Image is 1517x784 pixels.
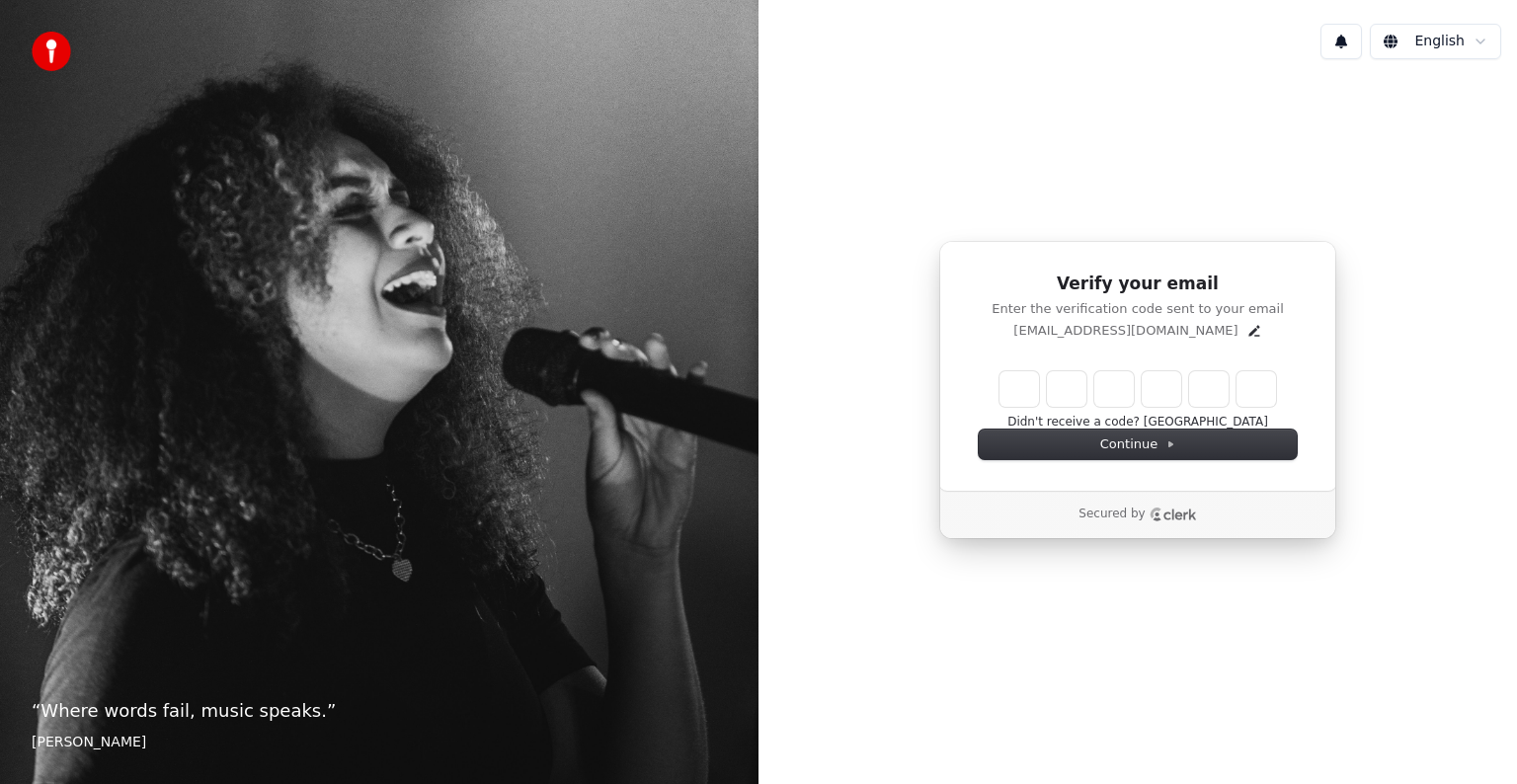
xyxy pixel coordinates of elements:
button: Continue [979,430,1297,459]
input: Enter verification code [999,371,1276,407]
footer: [PERSON_NAME] [32,733,727,752]
button: Edit [1246,323,1262,339]
p: Enter the verification code sent to your email [979,300,1297,318]
a: Clerk logo [1150,508,1197,521]
p: Secured by [1078,507,1145,522]
button: Didn't receive a code? [GEOGRAPHIC_DATA] [1007,415,1268,431]
p: “ Where words fail, music speaks. ” [32,697,727,725]
img: youka [32,32,71,71]
span: Continue [1100,435,1175,453]
h1: Verify your email [979,273,1297,296]
p: [EMAIL_ADDRESS][DOMAIN_NAME] [1013,322,1238,340]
